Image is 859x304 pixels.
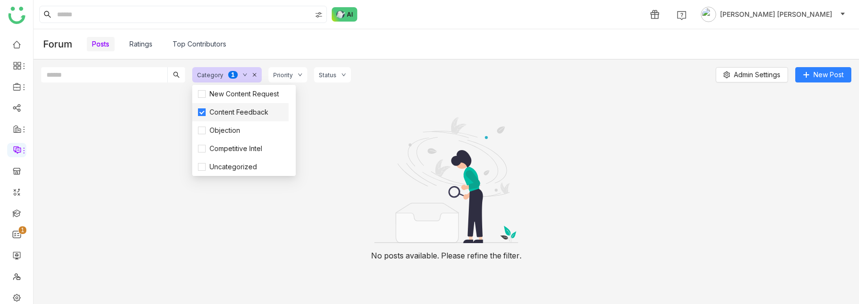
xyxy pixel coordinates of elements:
p: 1 [21,225,24,235]
p: 1 [231,71,235,81]
span: Uncategorized [206,162,261,172]
div: Priority [273,71,293,79]
span: New Post [813,70,844,80]
button: Admin Settings [716,67,788,82]
button: New Post [795,67,851,82]
a: Top Contributors [173,39,226,49]
img: ask-buddy-normal.svg [332,7,358,22]
div: Forum [43,33,87,56]
span: Competitive Intel [206,143,266,154]
span: [PERSON_NAME] [PERSON_NAME] [720,9,832,20]
div: Category [197,71,223,79]
span: Content Feedback [206,107,272,117]
span: Objection [206,125,244,136]
span: New Content Request [206,89,283,99]
span: Admin Settings [734,70,780,80]
button: [PERSON_NAME] [PERSON_NAME] [699,7,847,22]
img: logo [8,7,25,24]
img: help.svg [677,11,686,20]
a: Ratings [129,39,152,49]
img: avatar [701,7,716,22]
img: nodata.svg [374,117,518,243]
a: Posts [92,39,109,49]
div: No posts available. Please refine the filter. [363,243,529,268]
nz-badge-sup: 1 [19,226,26,234]
img: search-type.svg [315,11,323,19]
div: Status [319,71,337,79]
nz-badge-sup: 1 [228,71,238,79]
